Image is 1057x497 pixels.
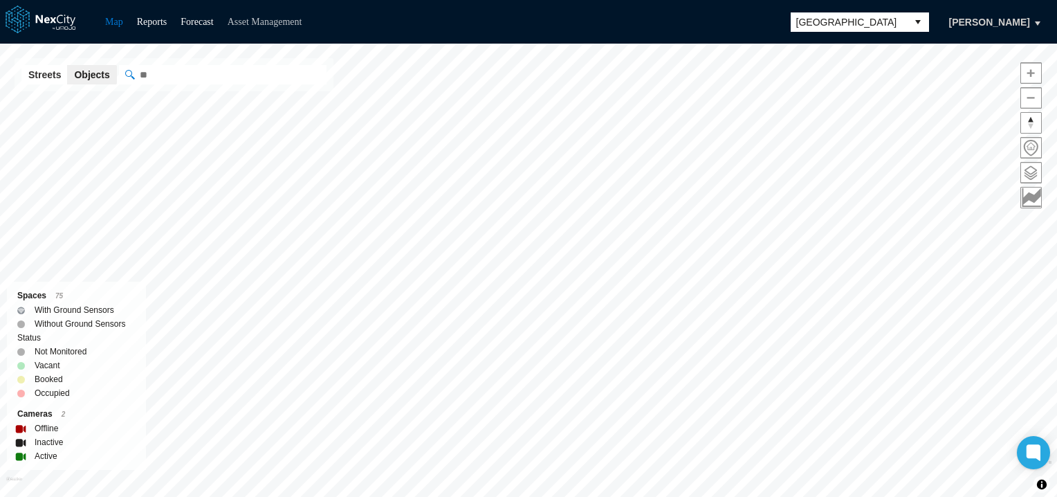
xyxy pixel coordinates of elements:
[35,386,70,400] label: Occupied
[17,289,136,303] div: Spaces
[1020,137,1042,159] button: Home
[137,17,167,27] a: Reports
[1021,88,1041,108] span: Zoom out
[1038,477,1046,492] span: Toggle attribution
[35,422,58,435] label: Offline
[74,68,109,82] span: Objects
[1021,113,1041,133] span: Reset bearing to north
[35,435,63,449] label: Inactive
[67,65,116,84] button: Objects
[35,372,63,386] label: Booked
[21,65,68,84] button: Streets
[35,317,125,331] label: Without Ground Sensors
[105,17,123,27] a: Map
[228,17,302,27] a: Asset Management
[35,345,86,359] label: Not Monitored
[181,17,213,27] a: Forecast
[55,292,63,300] span: 75
[1020,87,1042,109] button: Zoom out
[35,449,57,463] label: Active
[796,15,901,29] span: [GEOGRAPHIC_DATA]
[949,15,1030,29] span: [PERSON_NAME]
[6,477,22,493] a: Mapbox homepage
[35,359,59,372] label: Vacant
[1021,63,1041,83] span: Zoom in
[1020,187,1042,208] button: Key metrics
[907,12,929,32] button: select
[62,410,66,418] span: 2
[17,331,136,345] div: Status
[35,303,114,317] label: With Ground Sensors
[28,68,61,82] span: Streets
[1033,476,1050,493] button: Toggle attribution
[1020,62,1042,84] button: Zoom in
[1020,162,1042,183] button: Layers management
[935,10,1045,34] button: [PERSON_NAME]
[1020,112,1042,134] button: Reset bearing to north
[17,407,136,422] div: Cameras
